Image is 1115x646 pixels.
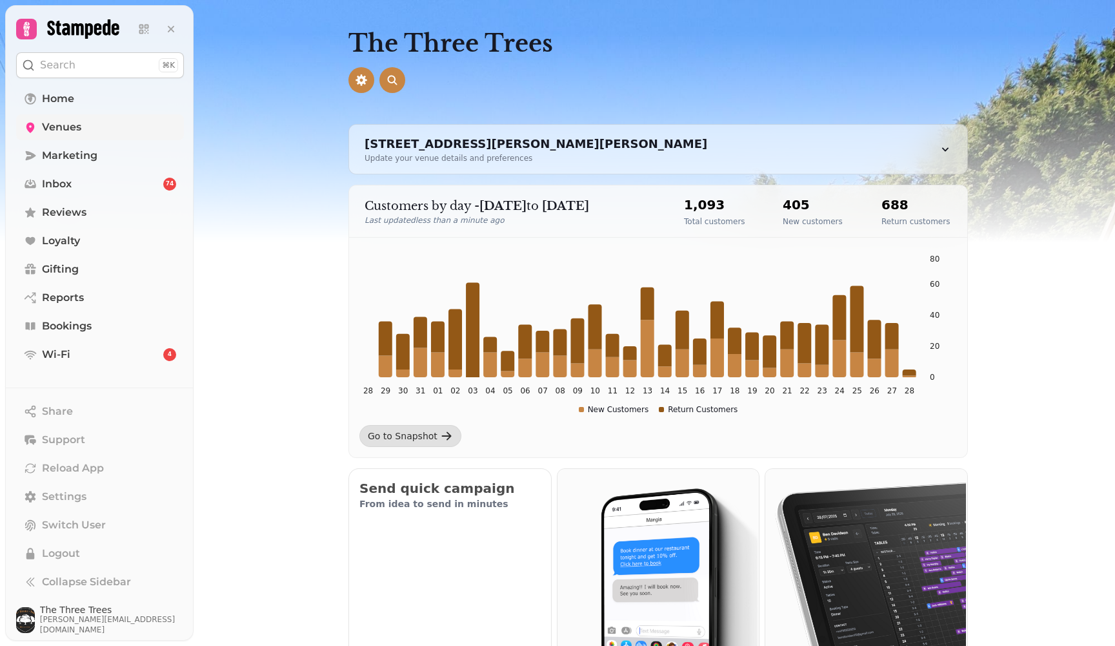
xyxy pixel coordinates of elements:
span: 4 [168,350,172,359]
span: Bookings [42,318,92,334]
tspan: 29 [381,386,390,395]
a: Marketing [16,143,184,169]
tspan: 11 [608,386,618,395]
tspan: 28 [363,386,373,395]
strong: [DATE] [479,199,527,213]
span: Settings [42,489,86,505]
a: Settings [16,484,184,510]
tspan: 10 [590,386,600,395]
div: New Customers [579,404,649,415]
tspan: 0 [930,373,935,382]
tspan: 80 [930,255,939,264]
tspan: 08 [556,386,565,395]
tspan: 20 [930,342,939,351]
tspan: 03 [468,386,477,395]
span: Reload App [42,461,104,476]
span: Reports [42,290,84,306]
tspan: 14 [660,386,670,395]
p: From idea to send in minutes [359,497,541,510]
span: Collapse Sidebar [42,574,131,590]
button: User avatarThe Three Trees[PERSON_NAME][EMAIL_ADDRESS][DOMAIN_NAME] [16,605,184,635]
button: Switch User [16,512,184,538]
a: Reports [16,285,184,311]
p: Total customers [684,216,745,227]
p: Customers by day - to [365,197,658,215]
tspan: 12 [625,386,635,395]
strong: [DATE] [542,199,589,213]
tspan: 18 [730,386,739,395]
a: Bookings [16,313,184,339]
button: Collapse Sidebar [16,569,184,595]
p: Last updated less than a minute ago [365,215,658,225]
a: Gifting [16,256,184,282]
tspan: 22 [799,386,809,395]
h2: 405 [783,196,843,214]
h2: Send quick campaign [359,479,541,497]
p: New customers [783,216,843,227]
div: Return Customers [659,404,738,415]
button: Support [16,427,184,453]
a: Home [16,86,184,112]
span: Logout [42,546,80,561]
tspan: 16 [695,386,705,395]
tspan: 27 [887,386,897,395]
span: Venues [42,120,81,135]
tspan: 31 [416,386,425,395]
tspan: 05 [503,386,512,395]
a: Wi-Fi4 [16,342,184,368]
tspan: 25 [852,386,862,395]
p: Return customers [881,216,950,227]
tspan: 20 [765,386,774,395]
div: ⌘K [159,58,178,72]
tspan: 09 [573,386,583,395]
a: Venues [16,114,184,140]
tspan: 60 [930,280,939,289]
tspan: 04 [485,386,495,395]
div: Go to Snapshot [368,430,437,443]
p: Search [40,57,75,73]
h2: 1,093 [684,196,745,214]
span: The Three Trees [40,605,184,614]
span: Inbox [42,176,72,192]
tspan: 02 [450,386,460,395]
img: User avatar [16,607,35,633]
h2: 688 [881,196,950,214]
span: Gifting [42,262,79,277]
button: Reload App [16,455,184,481]
tspan: 23 [818,386,827,395]
tspan: 40 [930,311,939,320]
span: Marketing [42,148,97,163]
button: Search⌘K [16,52,184,78]
div: [STREET_ADDRESS][PERSON_NAME][PERSON_NAME] [365,135,707,153]
tspan: 28 [905,386,914,395]
tspan: 24 [835,386,845,395]
div: Update your venue details and preferences [365,153,707,163]
tspan: 07 [538,386,548,395]
tspan: 06 [520,386,530,395]
tspan: 17 [712,386,722,395]
tspan: 26 [870,386,879,395]
tspan: 13 [643,386,652,395]
span: Wi-Fi [42,347,70,362]
span: [PERSON_NAME][EMAIL_ADDRESS][DOMAIN_NAME] [40,614,184,635]
a: Inbox74 [16,171,184,197]
span: Reviews [42,205,86,220]
tspan: 21 [782,386,792,395]
span: Share [42,404,73,419]
span: Support [42,432,85,448]
tspan: 15 [678,386,687,395]
tspan: 01 [433,386,443,395]
a: Loyalty [16,228,184,254]
button: Share [16,399,184,424]
a: Reviews [16,200,184,225]
span: Switch User [42,517,106,533]
tspan: 19 [747,386,757,395]
span: Home [42,91,74,107]
span: 74 [166,180,174,189]
tspan: 30 [398,386,408,395]
span: Loyalty [42,233,80,249]
button: Logout [16,541,184,567]
a: Go to Snapshot [359,425,461,447]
